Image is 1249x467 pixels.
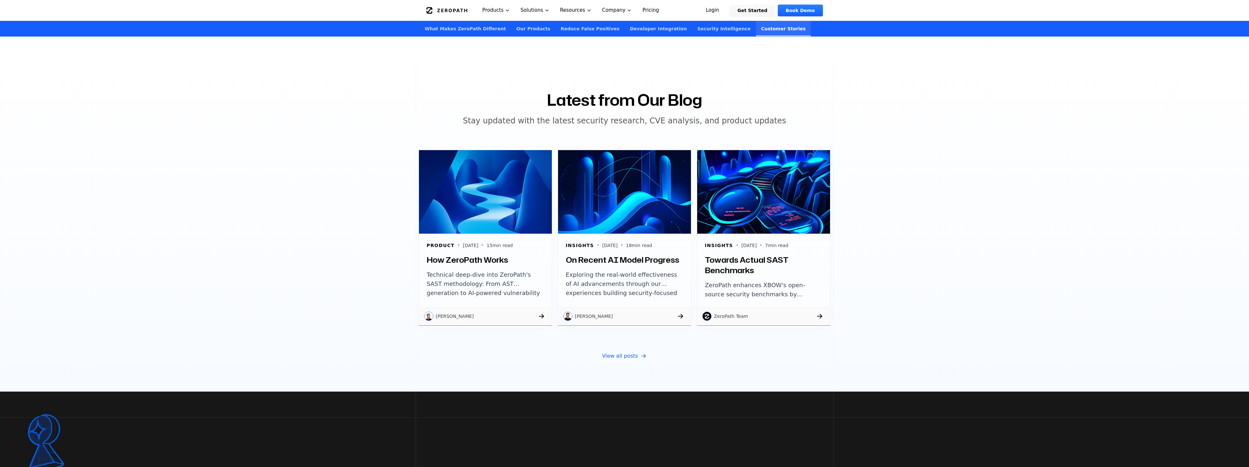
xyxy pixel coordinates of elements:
[705,242,733,249] h6: Insights
[427,242,455,249] h6: Product
[729,5,775,16] a: Get Started
[436,313,474,319] p: [PERSON_NAME]
[692,21,756,36] a: Security Intelligence
[756,21,811,36] a: Customer Stories
[697,150,830,234] img: Towards Actual SAST Benchmarks
[705,255,822,275] h3: Towards Actual SAST Benchmarks
[760,241,762,249] span: •
[741,242,757,249] p: [DATE]
[555,147,694,329] a: On Recent AI Model ProgressInsights•[DATE]•18min readOn Recent AI Model ProgressExploring the rea...
[702,312,712,321] img: ZeroPath Team
[427,255,544,265] h3: How ZeroPath Works
[427,270,544,299] p: Technical deep-dive into ZeroPath's SAST methodology: From AST generation to AI-powered vulnerabi...
[625,21,692,36] a: Developer Integration
[547,92,702,108] h2: Latest from Our Blog
[566,242,594,249] h6: Insights
[620,241,623,249] span: •
[463,116,786,126] h5: Stay updated with the latest security research, CVE analysis, and product updates
[575,313,613,319] p: [PERSON_NAME]
[457,241,460,249] span: •
[511,21,555,36] a: Our Products
[694,147,833,329] a: Towards Actual SAST BenchmarksInsights•[DATE]•7min readTowards Actual SAST BenchmarksZeroPath enh...
[463,242,478,249] p: [DATE]
[566,255,683,265] h3: On Recent AI Model Progress
[555,21,625,36] a: Reduce False Positives
[597,241,600,249] span: •
[626,242,652,249] p: 18 min read
[602,352,647,360] a: View all posts
[481,241,484,249] span: •
[416,147,555,329] a: How ZeroPath WorksProduct•[DATE]•15min readHow ZeroPath WorksTechnical deep-dive into ZeroPath's ...
[602,242,617,249] p: [DATE]
[424,312,433,321] img: Raphael Karger
[778,5,823,16] a: Book Demo
[698,5,727,16] a: Login
[714,313,748,319] p: ZeroPath Team
[736,241,739,249] span: •
[563,312,572,321] img: Dean Valentine
[419,150,552,234] img: How ZeroPath Works
[420,21,511,36] a: What Makes ZeroPath Different
[558,150,691,234] img: On Recent AI Model Progress
[566,270,683,299] p: Exploring the real-world effectiveness of AI advancements through our experiences building securi...
[705,281,822,299] p: ZeroPath enhances XBOW's open-source security benchmarks by removing AI-favoring hints, adding fa...
[487,242,513,249] p: 15 min read
[765,242,788,249] p: 7 min read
